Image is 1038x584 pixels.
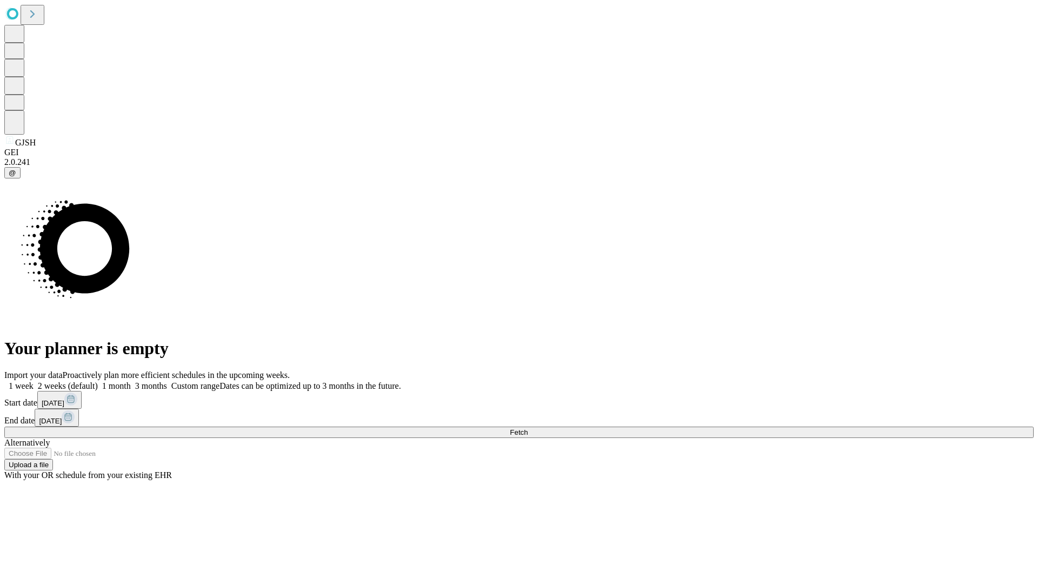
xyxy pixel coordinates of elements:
span: 2 weeks (default) [38,381,98,390]
div: End date [4,409,1034,427]
button: Upload a file [4,459,53,470]
span: Alternatively [4,438,50,447]
button: Fetch [4,427,1034,438]
span: Custom range [171,381,219,390]
span: @ [9,169,16,177]
span: 3 months [135,381,167,390]
div: GEI [4,148,1034,157]
span: 1 month [102,381,131,390]
span: 1 week [9,381,34,390]
button: [DATE] [35,409,79,427]
span: GJSH [15,138,36,147]
span: [DATE] [39,417,62,425]
span: Proactively plan more efficient schedules in the upcoming weeks. [63,370,290,380]
span: Dates can be optimized up to 3 months in the future. [219,381,401,390]
span: Import your data [4,370,63,380]
span: Fetch [510,428,528,436]
div: Start date [4,391,1034,409]
div: 2.0.241 [4,157,1034,167]
button: @ [4,167,21,178]
span: [DATE] [42,399,64,407]
span: With your OR schedule from your existing EHR [4,470,172,480]
h1: Your planner is empty [4,339,1034,359]
button: [DATE] [37,391,82,409]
